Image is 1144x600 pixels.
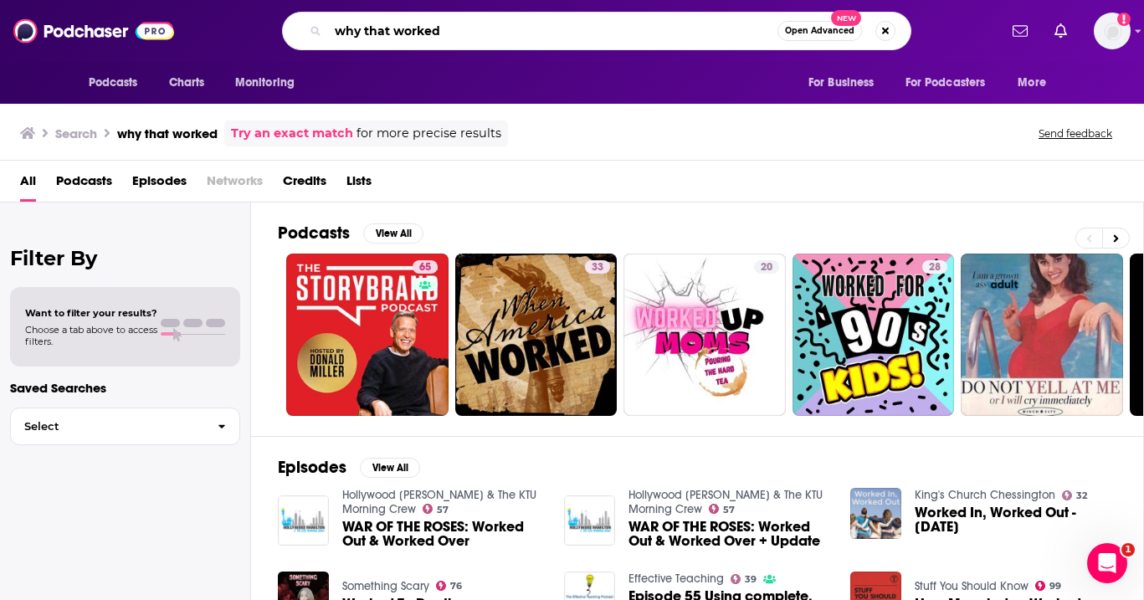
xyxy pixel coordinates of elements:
[363,223,423,244] button: View All
[117,126,218,141] h3: why that worked
[745,576,757,583] span: 39
[235,71,295,95] span: Monitoring
[10,408,240,445] button: Select
[278,457,346,478] h2: Episodes
[623,254,786,416] a: 20
[283,167,326,202] a: Credits
[1006,17,1034,45] a: Show notifications dropdown
[1087,543,1127,583] iframe: Intercom live chat
[777,21,862,41] button: Open AdvancedNew
[1034,126,1117,141] button: Send feedback
[754,260,779,274] a: 20
[346,167,372,202] a: Lists
[360,458,420,478] button: View All
[357,124,501,143] span: for more precise results
[342,520,544,548] a: WAR OF THE ROSES: Worked Out & Worked Over
[286,254,449,416] a: 65
[231,124,353,143] a: Try an exact match
[895,67,1010,99] button: open menu
[25,324,157,347] span: Choose a tab above to access filters.
[628,520,830,548] a: WAR OF THE ROSES: Worked Out & Worked Over + Update
[585,260,610,274] a: 33
[413,260,438,274] a: 65
[20,167,36,202] a: All
[723,506,735,514] span: 57
[808,71,875,95] span: For Business
[11,421,204,432] span: Select
[278,223,423,244] a: PodcastsView All
[915,579,1029,593] a: Stuff You Should Know
[132,167,187,202] a: Episodes
[793,254,955,416] a: 28
[1049,582,1061,590] span: 99
[1035,581,1062,591] a: 99
[1018,71,1046,95] span: More
[56,167,112,202] a: Podcasts
[1094,13,1131,49] button: Show profile menu
[169,71,205,95] span: Charts
[929,259,941,276] span: 28
[831,10,861,26] span: New
[1006,67,1067,99] button: open menu
[731,574,757,584] a: 39
[342,488,536,516] a: Hollywood Hamilton & The KTU Morning Crew
[223,67,316,99] button: open menu
[564,495,615,546] img: WAR OF THE ROSES: Worked Out & Worked Over + Update
[1117,13,1131,26] svg: Add a profile image
[423,504,449,514] a: 57
[10,246,240,270] h2: Filter By
[328,18,777,44] input: Search podcasts, credits, & more...
[77,67,160,99] button: open menu
[1048,17,1074,45] a: Show notifications dropdown
[922,260,947,274] a: 28
[785,27,854,35] span: Open Advanced
[282,12,911,50] div: Search podcasts, credits, & more...
[1121,543,1135,556] span: 1
[1062,490,1088,500] a: 32
[278,457,420,478] a: EpisodesView All
[25,307,157,319] span: Want to filter your results?
[419,259,431,276] span: 65
[436,581,463,591] a: 76
[761,259,772,276] span: 20
[797,67,895,99] button: open menu
[89,71,138,95] span: Podcasts
[628,488,823,516] a: Hollywood Hamilton & The KTU Morning Crew
[455,254,618,416] a: 33
[342,579,429,593] a: Something Scary
[437,506,449,514] span: 57
[158,67,215,99] a: Charts
[1076,492,1087,500] span: 32
[850,488,901,539] img: Worked In, Worked Out - 02/08/15
[1094,13,1131,49] img: User Profile
[450,582,462,590] span: 76
[278,495,329,546] img: WAR OF THE ROSES: Worked Out & Worked Over
[709,504,736,514] a: 57
[915,505,1116,534] span: Worked In, Worked Out - [DATE]
[915,505,1116,534] a: Worked In, Worked Out - 02/08/15
[1094,13,1131,49] span: Logged in as AparnaKulkarni
[207,167,263,202] span: Networks
[915,488,1055,502] a: King's Church Chessington
[13,15,174,47] img: Podchaser - Follow, Share and Rate Podcasts
[905,71,986,95] span: For Podcasters
[55,126,97,141] h3: Search
[628,572,724,586] a: Effective Teaching
[592,259,603,276] span: 33
[10,380,240,396] p: Saved Searches
[278,223,350,244] h2: Podcasts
